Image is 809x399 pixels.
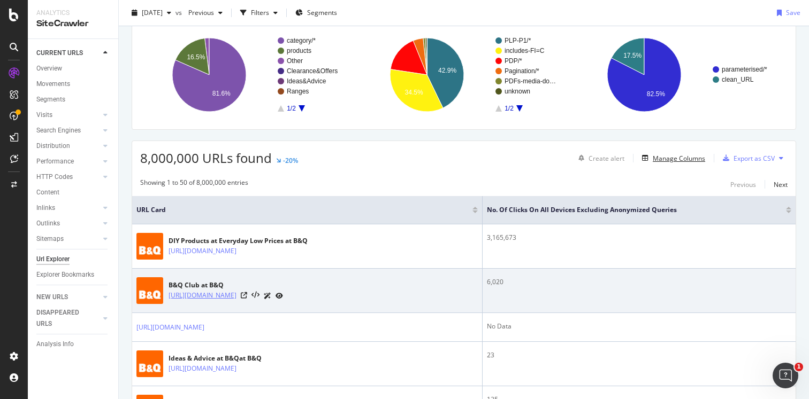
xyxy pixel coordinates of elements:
[287,37,316,44] text: category/*
[264,290,271,301] a: AI Url Details
[136,205,470,215] span: URL Card
[505,37,531,44] text: PLP-P1/*
[142,8,163,17] span: 2025 Aug. 11th
[36,339,74,350] div: Analysis Info
[307,8,337,17] span: Segments
[730,180,756,189] div: Previous
[36,218,100,229] a: Outlinks
[36,63,62,74] div: Overview
[175,8,184,17] span: vs
[36,63,111,74] a: Overview
[140,28,350,121] svg: A chart.
[505,105,514,112] text: 1/2
[36,307,90,330] div: DISAPPEARED URLS
[36,171,73,183] div: HTTP Codes
[36,156,74,167] div: Performance
[36,202,55,214] div: Inlinks
[287,88,309,95] text: Ranges
[36,269,111,280] a: Explorer Bookmarks
[36,292,100,303] a: NEW URLS
[36,187,111,198] a: Content
[638,152,705,165] button: Manage Columns
[773,363,798,388] iframe: Intercom live chat
[505,67,539,75] text: Pagination/*
[184,4,227,21] button: Previous
[734,154,775,163] div: Export as CSV
[36,9,110,18] div: Analytics
[487,233,791,242] div: 3,165,673
[283,156,298,165] div: -20%
[786,8,800,17] div: Save
[774,180,788,189] div: Next
[251,8,269,17] div: Filters
[36,233,64,245] div: Sitemaps
[404,89,423,96] text: 34.5%
[236,4,282,21] button: Filters
[774,178,788,191] button: Next
[36,48,100,59] a: CURRENT URLS
[241,292,247,299] a: Visit Online Page
[722,66,767,73] text: parameterised/*
[36,109,100,121] a: Visits
[487,205,770,215] span: No. of Clicks On All Devices excluding anonymized queries
[647,90,665,98] text: 82.5%
[487,277,791,287] div: 6,020
[287,57,303,65] text: Other
[36,269,94,280] div: Explorer Bookmarks
[276,290,283,301] a: URL Inspection
[487,350,791,360] div: 23
[36,140,100,152] a: Distribution
[251,292,260,299] button: View HTML Source
[36,233,100,245] a: Sitemaps
[653,154,705,163] div: Manage Columns
[574,150,624,167] button: Create alert
[36,171,100,183] a: HTTP Codes
[36,94,65,105] div: Segments
[719,150,775,167] button: Export as CSV
[36,18,110,30] div: SiteCrawler
[287,105,296,112] text: 1/2
[487,322,791,331] div: No Data
[36,79,70,90] div: Movements
[136,322,204,333] a: [URL][DOMAIN_NAME]
[36,94,111,105] a: Segments
[287,47,311,54] text: products
[127,4,175,21] button: [DATE]
[169,354,283,363] div: Ideas & Advice at B&Qat B&Q
[184,8,214,17] span: Previous
[291,4,341,21] button: Segments
[36,218,60,229] div: Outlinks
[36,125,100,136] a: Search Engines
[505,47,545,54] text: includes-FI=C
[358,28,568,121] svg: A chart.
[36,140,70,152] div: Distribution
[140,178,248,191] div: Showing 1 to 50 of 8,000,000 entries
[36,292,68,303] div: NEW URLS
[575,28,785,121] svg: A chart.
[36,79,111,90] a: Movements
[136,350,163,377] img: main image
[169,280,283,290] div: B&Q Club at B&Q
[505,77,556,85] text: PDFs-media-do…
[187,53,205,61] text: 16.5%
[169,246,236,256] a: [URL][DOMAIN_NAME]
[438,67,456,74] text: 42.9%
[36,339,111,350] a: Analysis Info
[36,48,83,59] div: CURRENT URLS
[287,77,326,85] text: Ideas&Advice
[36,156,100,167] a: Performance
[505,88,530,95] text: unknown
[36,125,81,136] div: Search Engines
[212,90,231,97] text: 81.6%
[722,76,754,83] text: clean_URL
[36,109,52,121] div: Visits
[36,254,70,265] div: Url Explorer
[136,233,163,260] img: main image
[287,67,338,75] text: Clearance&Offers
[773,4,800,21] button: Save
[169,236,308,246] div: DIY Products at Everyday Low Prices at B&Q
[169,363,236,374] a: [URL][DOMAIN_NAME]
